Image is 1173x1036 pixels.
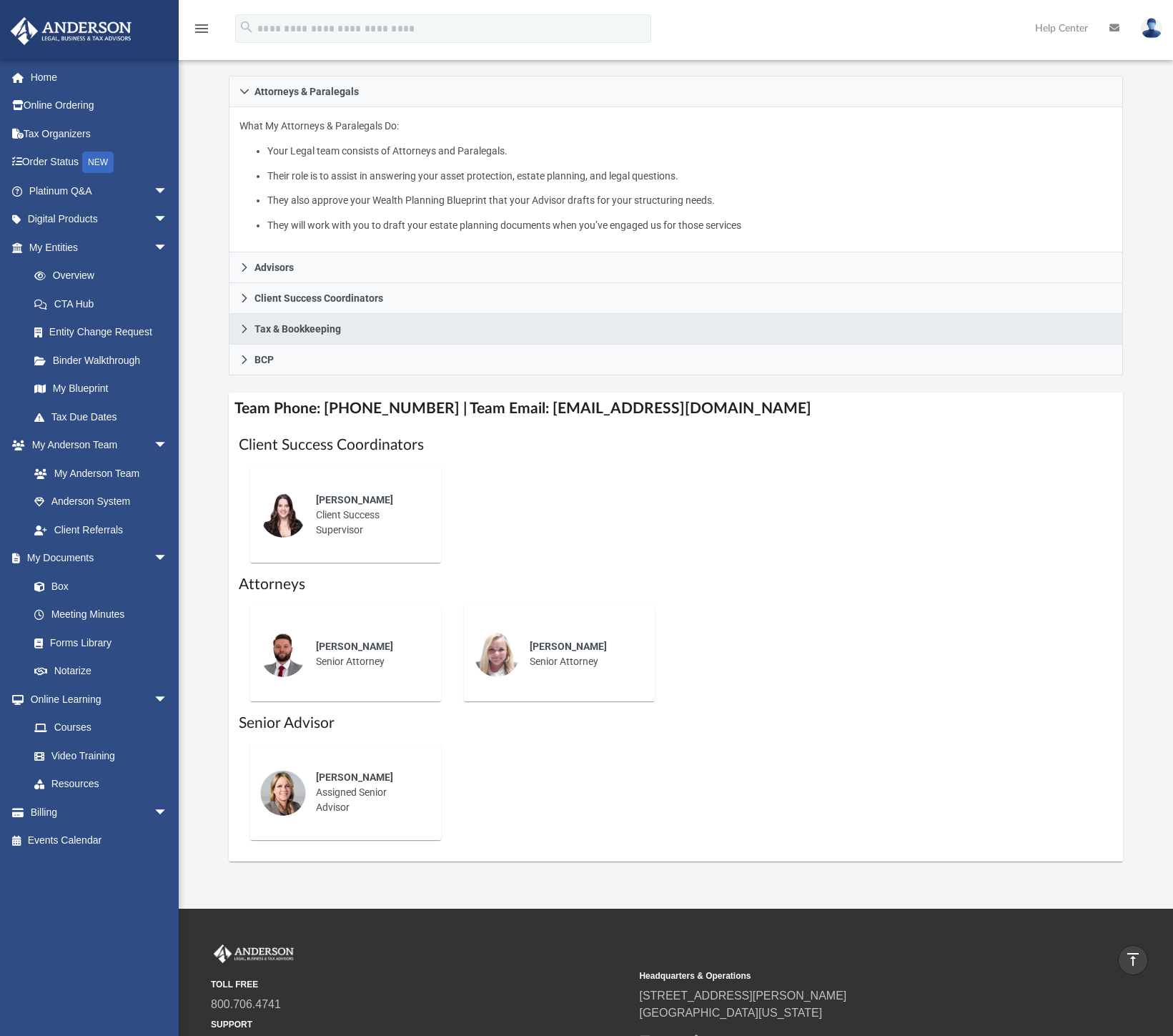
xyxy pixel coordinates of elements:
a: CTA Hub [20,290,189,318]
span: Advisors [254,262,294,272]
a: Entity Change Request [20,318,189,347]
a: Forms Library [20,628,175,657]
span: arrow_drop_down [154,431,182,460]
i: menu [193,20,210,37]
div: Senior Attorney [306,629,431,679]
span: BCP [254,355,274,365]
img: Anderson Advisors Platinum Portal [211,944,297,963]
a: Binder Walkthrough [20,346,189,375]
h4: Team Phone: [PHONE_NUMBER] | Team Email: [EMAIL_ADDRESS][DOMAIN_NAME] [229,393,1124,425]
span: [PERSON_NAME] [316,771,393,783]
span: arrow_drop_down [154,177,182,206]
a: BCP [229,345,1124,375]
a: 800.706.4741 [211,998,281,1010]
span: arrow_drop_down [154,685,182,714]
div: Assigned Senior Advisor [306,760,431,825]
li: Their role is to assist in answering your asset protection, estate planning, and legal questions. [267,167,1113,185]
a: Events Calendar [10,827,189,855]
img: thumbnail [260,770,306,816]
a: Anderson System [20,488,182,516]
a: Client Success Coordinators [229,283,1124,314]
span: arrow_drop_down [154,205,182,235]
span: arrow_drop_down [154,798,182,827]
a: Home [10,63,189,92]
div: NEW [82,152,114,173]
span: [PERSON_NAME] [530,641,607,652]
span: Tax & Bookkeeping [254,324,341,334]
a: Billingarrow_drop_down [10,798,189,827]
a: Courses [20,714,182,742]
span: Client Success Coordinators [254,293,383,303]
i: search [239,19,254,35]
a: Tax & Bookkeeping [229,314,1124,345]
a: Resources [20,770,182,799]
small: TOLL FREE [211,978,629,991]
span: Attorneys & Paralegals [254,87,359,97]
a: Notarize [20,657,182,686]
a: My Blueprint [20,375,182,403]
a: Online Learningarrow_drop_down [10,685,182,714]
a: My Documentsarrow_drop_down [10,544,182,573]
span: arrow_drop_down [154,544,182,573]
a: My Anderson Team [20,459,175,488]
div: Client Success Supervisor [306,483,431,548]
a: Box [20,572,175,601]
img: User Pic [1141,18,1162,39]
img: thumbnail [474,631,520,677]
div: Attorneys & Paralegals [229,107,1124,252]
span: [PERSON_NAME] [316,494,393,505]
a: Video Training [20,741,175,770]
a: Order StatusNEW [10,148,189,177]
a: Tax Due Dates [20,403,189,431]
p: What My Attorneys & Paralegals Do: [239,117,1113,234]
div: Senior Attorney [520,629,645,679]
li: They also approve your Wealth Planning Blueprint that your Advisor drafts for your structuring ne... [267,192,1113,209]
h1: Senior Advisor [239,713,1114,734]
h1: Client Success Coordinators [239,435,1114,455]
li: They will work with you to draft your estate planning documents when you’ve engaged us for those ... [267,217,1113,235]
a: Attorneys & Paralegals [229,76,1124,107]
h1: Attorneys [239,574,1114,595]
a: menu [193,27,210,37]
img: Anderson Advisors Platinum Portal [6,17,136,45]
img: thumbnail [260,631,306,677]
a: Meeting Minutes [20,601,182,629]
a: Tax Organizers [10,119,189,148]
a: Advisors [229,252,1124,283]
small: SUPPORT [211,1018,629,1031]
a: My Anderson Teamarrow_drop_down [10,431,182,460]
small: Headquarters & Operations [639,970,1057,982]
a: [GEOGRAPHIC_DATA][US_STATE] [639,1007,822,1019]
a: vertical_align_top [1118,945,1148,975]
li: Your Legal team consists of Attorneys and Paralegals. [267,142,1113,160]
img: thumbnail [260,492,306,538]
a: Overview [20,262,189,290]
a: Digital Productsarrow_drop_down [10,205,189,234]
a: My Entitiesarrow_drop_down [10,233,189,262]
a: Client Referrals [20,515,182,544]
a: [STREET_ADDRESS][PERSON_NAME] [639,990,846,1002]
span: [PERSON_NAME] [316,641,393,652]
a: Online Ordering [10,92,189,120]
i: vertical_align_top [1124,951,1142,968]
span: arrow_drop_down [154,233,182,262]
a: Platinum Q&Aarrow_drop_down [10,177,189,205]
